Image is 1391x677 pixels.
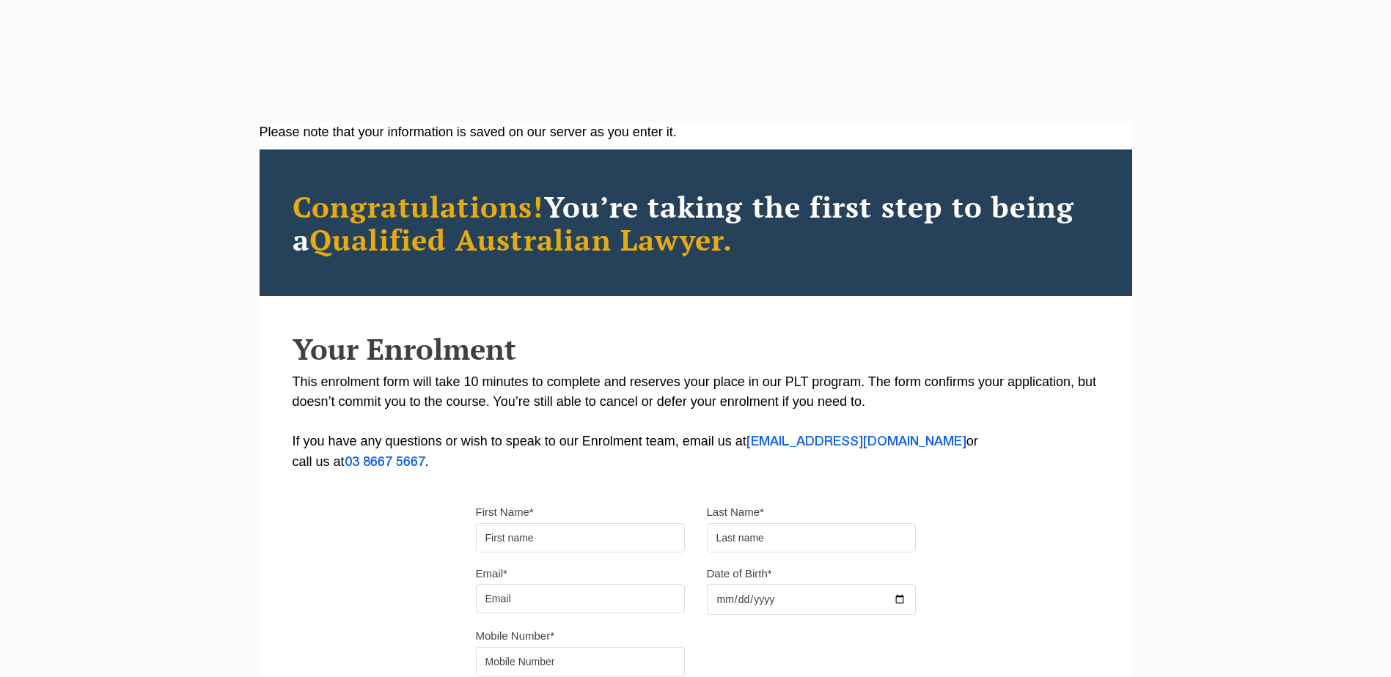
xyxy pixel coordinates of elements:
h2: You’re taking the first step to being a [293,190,1099,256]
h2: Your Enrolment [293,333,1099,365]
div: Please note that your information is saved on our server as you enter it. [260,122,1132,142]
a: 03 8667 5667 [345,456,425,468]
input: First name [476,523,685,552]
label: First Name* [476,505,534,519]
a: [EMAIL_ADDRESS][DOMAIN_NAME] [746,436,966,448]
span: Qualified Australian Lawyer. [309,220,733,259]
input: Mobile Number [476,647,685,676]
input: Email [476,584,685,613]
label: Mobile Number* [476,629,555,643]
label: Email* [476,566,507,581]
span: Congratulations! [293,187,544,226]
p: This enrolment form will take 10 minutes to complete and reserves your place in our PLT program. ... [293,372,1099,473]
input: Last name [707,523,916,552]
label: Date of Birth* [707,566,772,581]
label: Last Name* [707,505,764,519]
